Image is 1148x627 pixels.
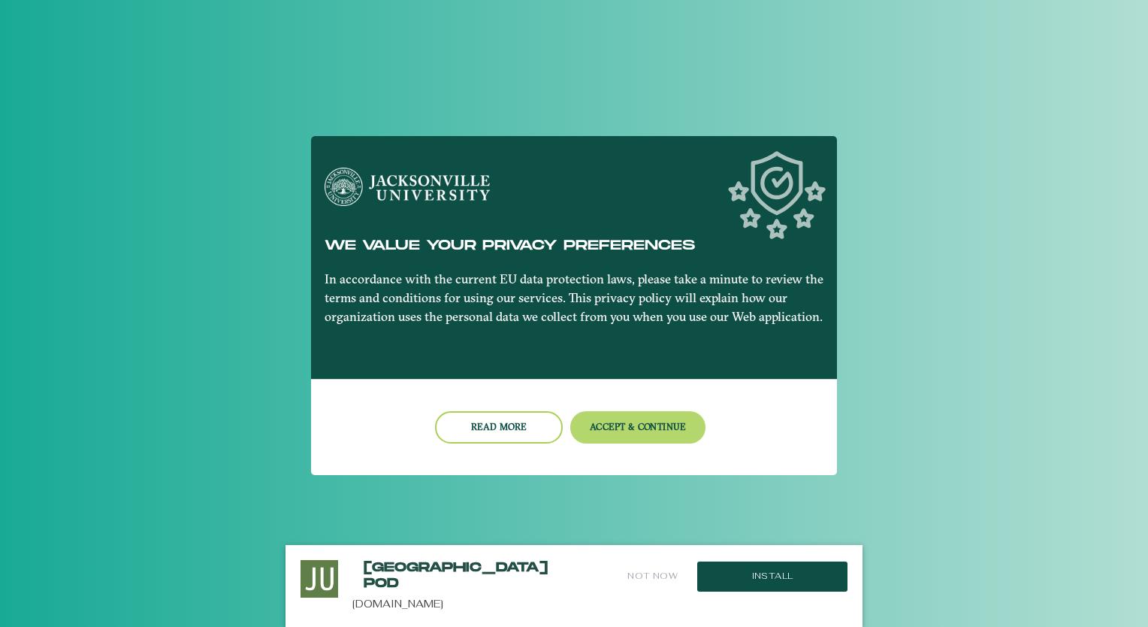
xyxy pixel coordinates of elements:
img: Install this Application? [301,560,338,598]
a: [DOMAIN_NAME] [352,597,443,610]
h2: [GEOGRAPHIC_DATA] POD [364,560,521,591]
button: Install [697,562,847,592]
button: Read more [435,411,563,444]
button: Not Now [626,560,679,592]
img: Jacksonville University logo [325,168,490,206]
p: In accordance with the current EU data protection laws, please take a minute to review the terms ... [325,270,824,326]
button: Accept & Continue [570,411,706,444]
h5: We value your privacy preferences [325,238,824,254]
